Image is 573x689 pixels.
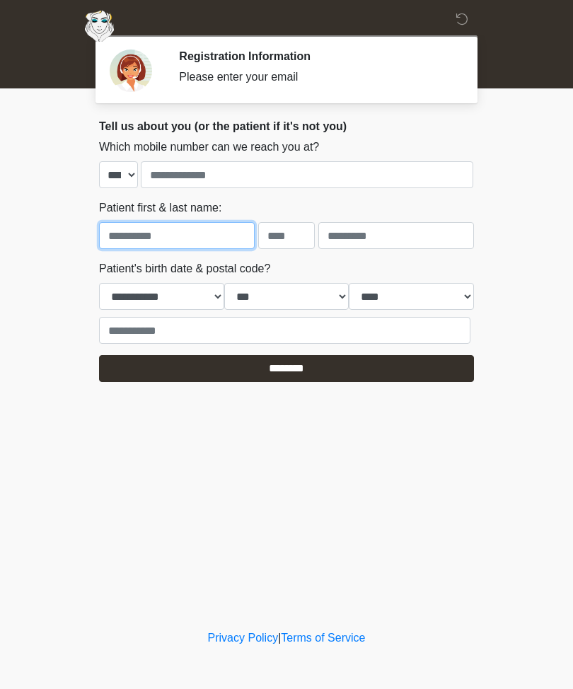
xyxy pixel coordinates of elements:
label: Patient first & last name: [99,199,221,216]
label: Patient's birth date & postal code? [99,260,270,277]
a: Terms of Service [281,632,365,644]
a: | [278,632,281,644]
img: Aesthetically Yours Wellness Spa Logo [85,11,114,42]
img: Agent Avatar [110,50,152,92]
h2: Tell us about you (or the patient if it's not you) [99,120,474,133]
h2: Registration Information [179,50,453,63]
a: Privacy Policy [208,632,279,644]
div: Please enter your email [179,69,453,86]
label: Which mobile number can we reach you at? [99,139,319,156]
